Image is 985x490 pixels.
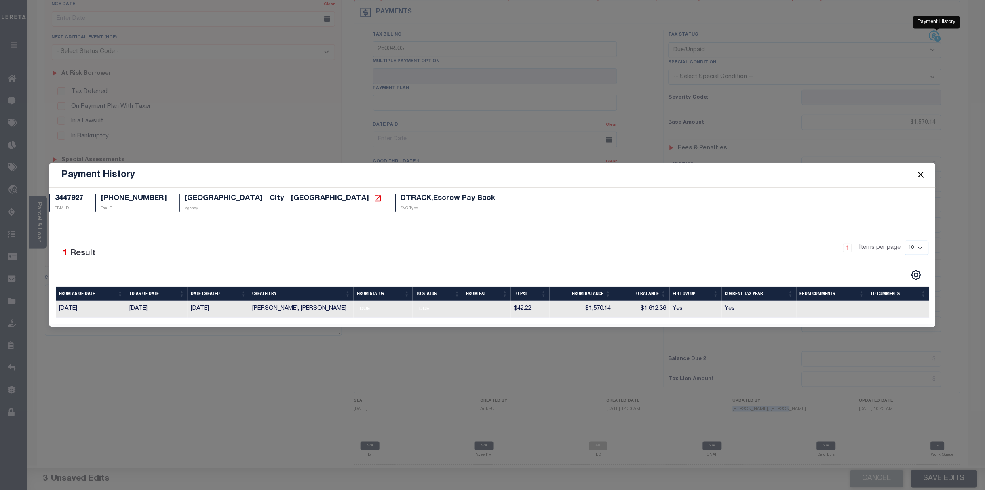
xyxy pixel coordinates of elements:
th: From P&I: activate to sort column ascending [463,287,511,301]
th: From Status: activate to sort column ascending [354,287,413,301]
a: 1 [843,244,852,252]
p: Agency [185,206,383,212]
th: From As of Date: activate to sort column ascending [56,287,126,301]
td: [DATE] [126,301,188,318]
td: $1,612.36 [614,301,669,318]
p: SVC Type [401,206,496,212]
th: From Comments: activate to sort column ascending [797,287,867,301]
td: [PERSON_NAME], [PERSON_NAME] [249,301,354,318]
th: To As of Date: activate to sort column ascending [126,287,188,301]
th: To P&I: activate to sort column ascending [511,287,550,301]
th: To Balance: activate to sort column ascending [614,287,669,301]
h5: [PHONE_NUMBER] [101,194,167,203]
p: Tax ID [101,206,167,212]
p: TBM ID [55,206,83,212]
span: DUE [416,304,432,314]
th: Follow Up: activate to sort column ascending [670,287,722,301]
td: Yes [670,301,722,318]
td: [DATE] [56,301,126,318]
th: From Balance: activate to sort column ascending [550,287,614,301]
label: Result [70,247,95,260]
th: Date Created: activate to sort column ascending [188,287,249,301]
button: Close [915,170,926,180]
th: Current Tax Year: activate to sort column ascending [722,287,797,301]
h5: 3447927 [55,194,83,203]
td: [DATE] [188,301,249,318]
h5: DTRACK,Escrow Pay Back [401,194,496,203]
span: DUE [357,304,373,314]
td: $1,570.14 [550,301,614,318]
td: Yes [722,301,797,318]
td: $42.22 [511,301,550,318]
h5: Payment History [61,169,135,181]
span: 1 [63,249,67,258]
th: To Status: activate to sort column ascending [413,287,463,301]
th: Created By: activate to sort column ascending [249,287,354,301]
span: [GEOGRAPHIC_DATA] - City - [GEOGRAPHIC_DATA] [185,195,369,202]
div: Payment History [913,16,960,29]
span: Items per page [860,244,901,252]
th: To Comments: activate to sort column ascending [867,287,930,301]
